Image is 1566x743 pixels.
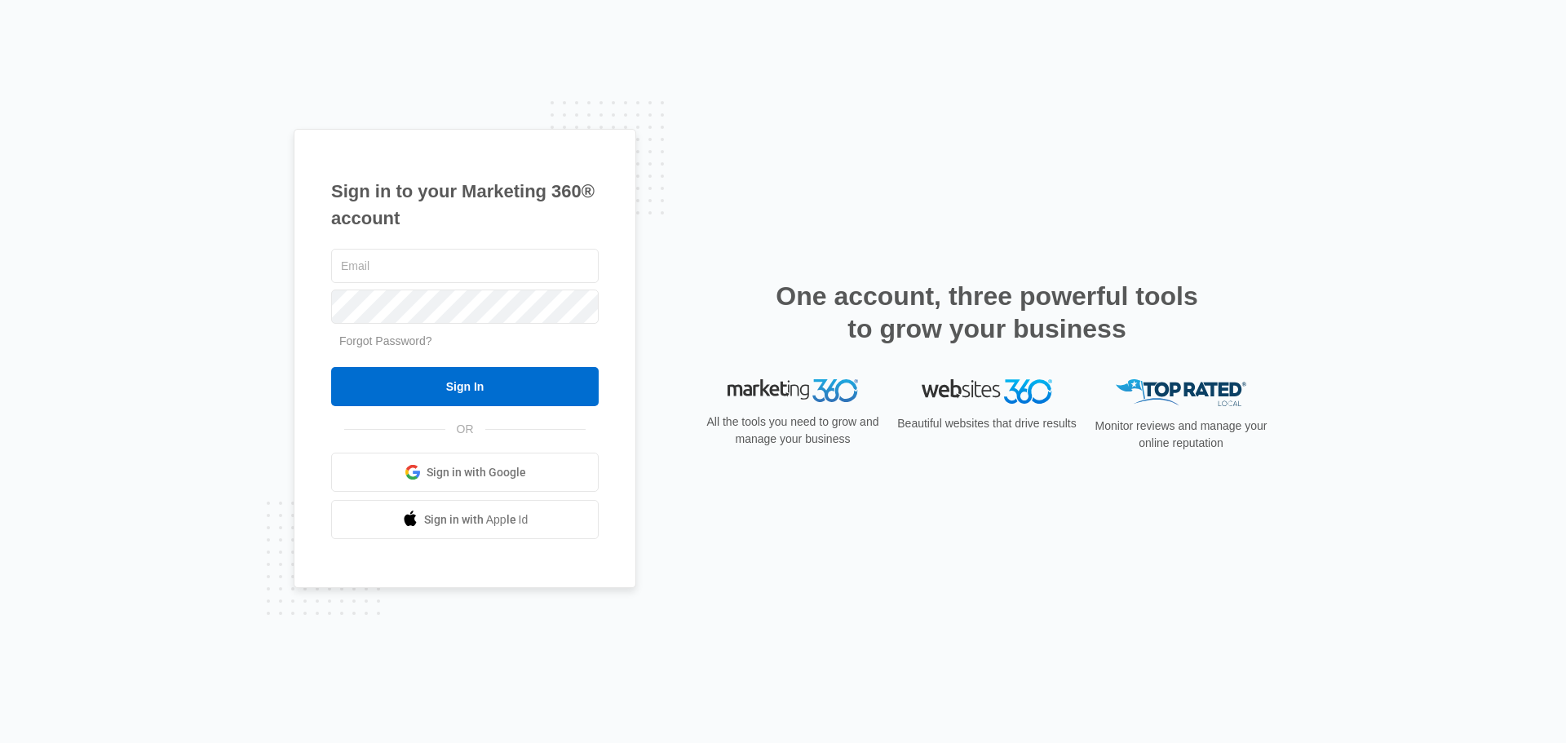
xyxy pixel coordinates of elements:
[331,367,599,406] input: Sign In
[701,414,884,448] p: All the tools you need to grow and manage your business
[424,511,529,529] span: Sign in with Apple Id
[1116,379,1246,406] img: Top Rated Local
[896,415,1078,432] p: Beautiful websites that drive results
[331,178,599,232] h1: Sign in to your Marketing 360® account
[445,421,485,438] span: OR
[331,500,599,539] a: Sign in with Apple Id
[331,453,599,492] a: Sign in with Google
[728,379,858,402] img: Marketing 360
[771,280,1203,345] h2: One account, three powerful tools to grow your business
[427,464,526,481] span: Sign in with Google
[1090,418,1272,452] p: Monitor reviews and manage your online reputation
[339,334,432,347] a: Forgot Password?
[922,379,1052,403] img: Websites 360
[331,249,599,283] input: Email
